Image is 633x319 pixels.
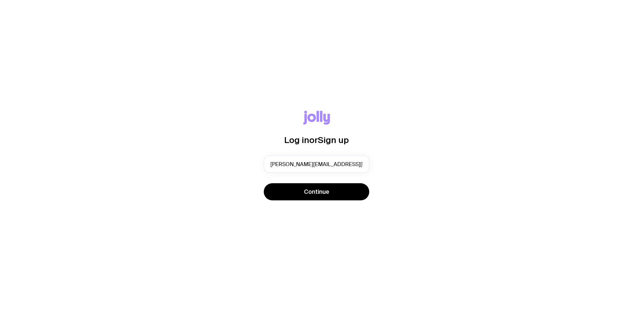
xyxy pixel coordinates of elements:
[309,135,318,145] span: or
[264,183,369,200] button: Continue
[264,156,369,173] input: you@email.com
[304,188,329,196] span: Continue
[284,135,309,145] span: Log in
[318,135,349,145] span: Sign up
